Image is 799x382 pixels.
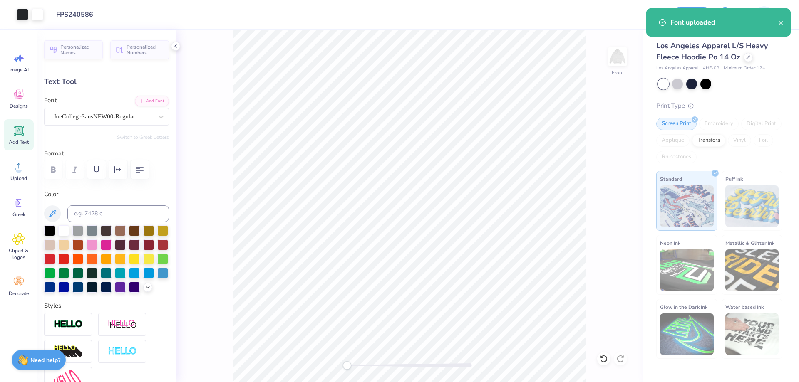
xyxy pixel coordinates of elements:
[728,134,751,147] div: Vinyl
[725,303,764,311] span: Water based Ink
[660,303,707,311] span: Glow in the Dark Ink
[117,134,169,140] button: Switch to Greek Letters
[656,101,782,111] div: Print Type
[756,6,772,23] img: Mark Isaac
[660,239,680,247] span: Neon Ink
[660,185,714,227] img: Standard
[30,356,60,364] strong: Need help?
[12,211,25,218] span: Greek
[343,361,351,370] div: Accessibility label
[656,65,699,72] span: Los Angeles Apparel
[660,249,714,291] img: Neon Ink
[110,40,169,59] button: Personalized Numbers
[741,118,782,130] div: Digital Print
[703,65,720,72] span: # HF-09
[656,118,697,130] div: Screen Print
[5,247,32,261] span: Clipart & logos
[9,139,29,145] span: Add Text
[44,301,61,311] label: Styles
[9,67,29,73] span: Image AI
[724,65,765,72] span: Minimum Order: 12 +
[743,6,776,23] a: MI
[44,149,169,158] label: Format
[10,103,28,109] span: Designs
[725,249,779,291] img: Metallic & Glitter Ink
[660,175,682,183] span: Standard
[699,118,739,130] div: Embroidery
[135,96,169,106] button: Add Font
[44,190,169,199] label: Color
[60,44,98,56] span: Personalized Names
[612,69,624,76] div: Front
[67,205,169,222] input: e.g. 7428 c
[44,76,169,87] div: Text Tool
[10,175,27,182] span: Upload
[9,290,29,297] span: Decorate
[44,40,103,59] button: Personalized Names
[656,134,690,147] div: Applique
[656,151,697,163] div: Rhinestones
[725,185,779,227] img: Puff Ink
[754,134,773,147] div: Foil
[725,313,779,355] img: Water based Ink
[609,48,626,65] img: Front
[54,345,83,358] img: 3D Illusion
[108,347,137,356] img: Negative Space
[670,17,778,27] div: Font uploaded
[692,134,725,147] div: Transfers
[660,313,714,355] img: Glow in the Dark Ink
[778,17,784,27] button: close
[725,175,743,183] span: Puff Ink
[108,319,137,330] img: Shadow
[725,239,774,247] span: Metallic & Glitter Ink
[50,6,111,23] input: Untitled Design
[44,96,57,105] label: Font
[54,320,83,329] img: Stroke
[127,44,164,56] span: Personalized Numbers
